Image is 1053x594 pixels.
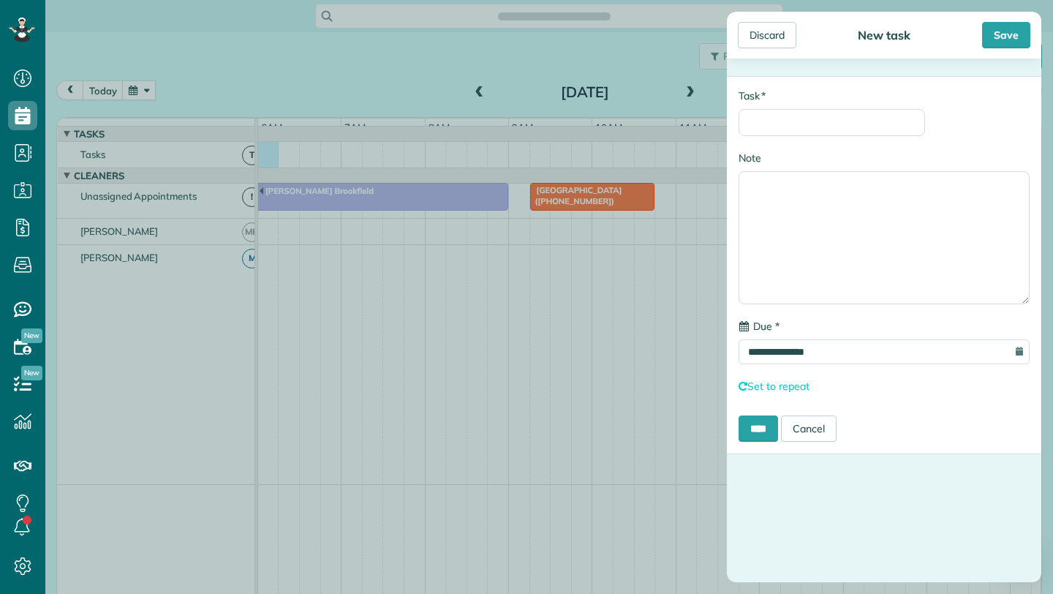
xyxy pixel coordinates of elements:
[853,28,915,42] div: New task
[781,416,837,442] a: Cancel
[739,319,780,334] label: Due
[21,328,42,343] span: New
[739,151,761,165] label: Note
[738,22,796,48] div: Discard
[739,380,809,393] a: Set to repeat
[982,22,1030,48] div: Save
[21,366,42,380] span: New
[739,89,766,103] label: Task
